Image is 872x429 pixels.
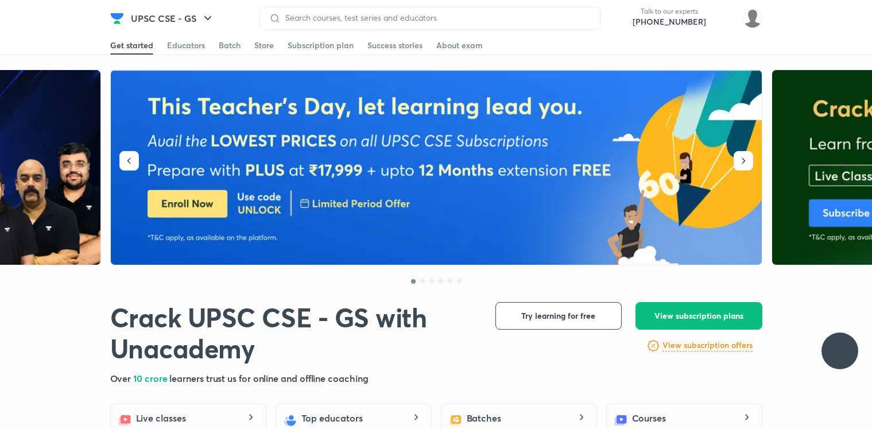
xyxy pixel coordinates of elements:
h5: Live classes [136,411,186,425]
p: Talk to our experts [633,7,706,16]
div: Educators [167,40,205,51]
button: UPSC CSE - GS [124,7,222,30]
img: call-us [610,7,633,30]
span: 10 crore [133,372,169,384]
a: Educators [167,36,205,55]
a: Subscription plan [288,36,354,55]
a: Success stories [367,36,423,55]
button: Try learning for free [495,302,622,330]
button: View subscription plans [635,302,762,330]
img: Company Logo [110,11,124,25]
h5: Top educators [301,411,363,425]
input: Search courses, test series and educators [281,13,591,22]
a: [PHONE_NUMBER] [633,16,706,28]
img: Yuvraj M [743,9,762,28]
h1: Crack UPSC CSE - GS with Unacademy [110,302,477,365]
h5: Batches [467,411,501,425]
img: ttu [833,344,847,358]
img: avatar [715,9,734,28]
div: Batch [219,40,241,51]
span: learners trust us for online and offline coaching [169,372,368,384]
div: Store [254,40,274,51]
h6: View subscription offers [662,339,753,351]
a: About exam [436,36,483,55]
span: Try learning for free [521,310,595,322]
h5: Courses [632,411,666,425]
div: About exam [436,40,483,51]
span: View subscription plans [654,310,743,322]
a: View subscription offers [662,339,753,353]
a: Store [254,36,274,55]
div: Success stories [367,40,423,51]
a: Get started [110,36,153,55]
div: Get started [110,40,153,51]
a: Batch [219,36,241,55]
span: Over [110,372,134,384]
div: Subscription plan [288,40,354,51]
